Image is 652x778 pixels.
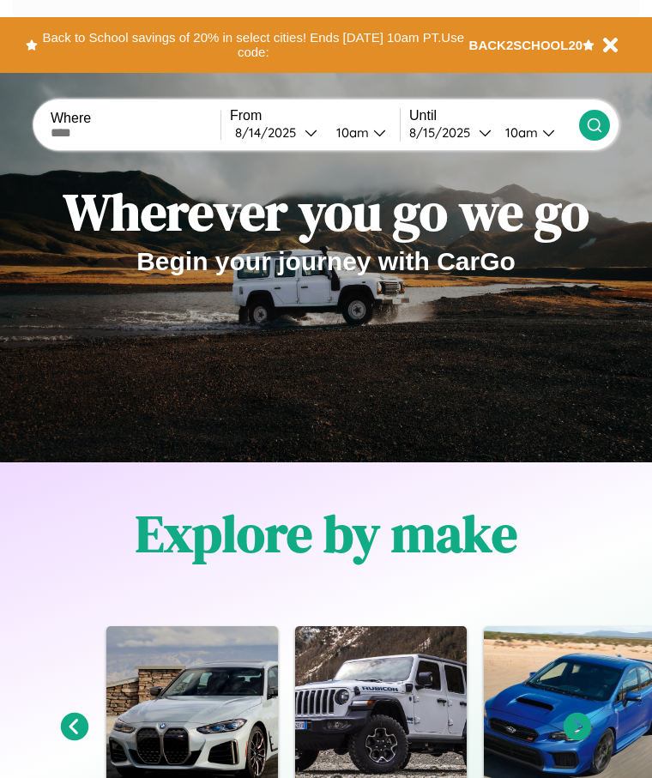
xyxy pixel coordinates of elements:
button: 8/14/2025 [230,124,323,142]
button: Back to School savings of 20% in select cities! Ends [DATE] 10am PT.Use code: [38,26,469,64]
div: 8 / 14 / 2025 [235,124,305,141]
button: 10am [492,124,579,142]
b: BACK2SCHOOL20 [469,38,583,52]
button: 10am [323,124,400,142]
div: 8 / 15 / 2025 [409,124,479,141]
label: Where [51,111,220,126]
label: Until [409,108,579,124]
div: 10am [328,124,373,141]
div: 10am [497,124,542,141]
h1: Explore by make [136,498,517,569]
label: From [230,108,400,124]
